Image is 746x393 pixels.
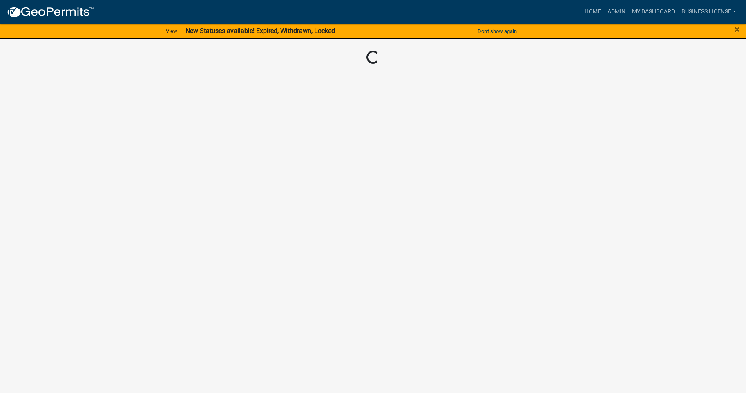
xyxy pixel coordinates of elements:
[581,4,604,20] a: Home
[163,25,181,38] a: View
[629,4,678,20] a: My Dashboard
[735,25,740,34] button: Close
[604,4,629,20] a: Admin
[678,4,739,20] a: BUSINESS LICENSE
[474,25,520,38] button: Don't show again
[185,27,335,35] strong: New Statuses available! Expired, Withdrawn, Locked
[735,24,740,35] span: ×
